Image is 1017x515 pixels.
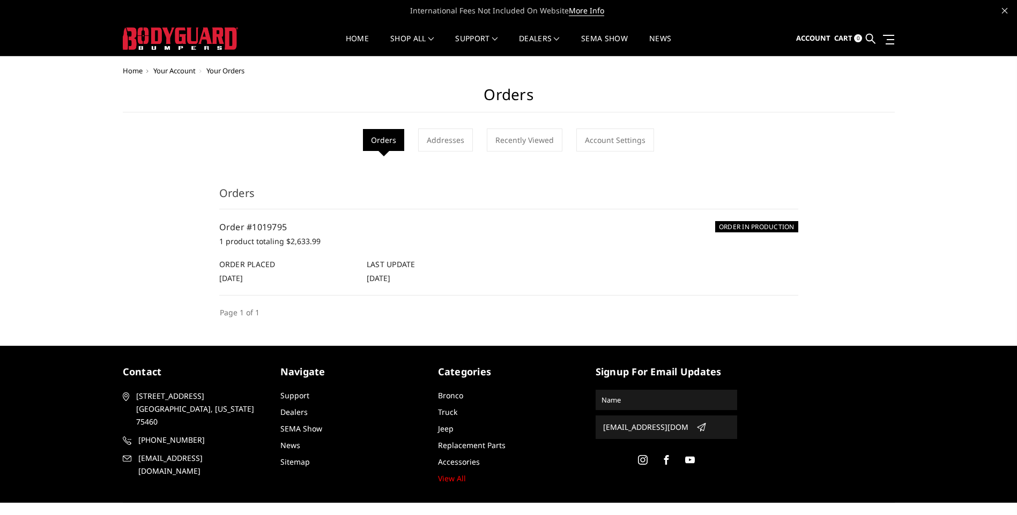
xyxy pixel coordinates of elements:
span: 0 [854,34,862,42]
p: 1 product totaling $2,633.99 [219,235,798,248]
a: SEMA Show [280,423,322,434]
span: [DATE] [367,273,390,283]
h3: Orders [219,185,798,209]
li: Orders [363,129,404,151]
a: [PHONE_NUMBER] [123,434,264,446]
a: Addresses [418,128,473,152]
h6: ORDER IN PRODUCTION [715,221,798,232]
a: Dealers [519,35,560,56]
a: News [280,440,300,450]
a: Order #1019795 [219,221,287,233]
a: Accessories [438,457,480,467]
span: [PHONE_NUMBER] [138,434,263,446]
span: Account [796,33,830,43]
a: Cart 0 [834,24,862,53]
a: Support [455,35,498,56]
a: Your Account [153,66,196,75]
span: [EMAIL_ADDRESS][DOMAIN_NAME] [138,452,263,478]
a: Truck [438,407,457,417]
a: shop all [390,35,434,56]
h5: Navigate [280,365,422,379]
h6: Order Placed [219,259,355,270]
a: Account Settings [576,128,654,152]
h1: Orders [123,86,895,112]
a: SEMA Show [581,35,628,56]
a: News [649,35,671,56]
a: Replacement Parts [438,440,506,450]
input: Name [597,391,736,408]
h5: signup for email updates [596,365,737,379]
span: [DATE] [219,273,243,283]
a: Sitemap [280,457,310,467]
a: Recently Viewed [487,128,562,152]
h5: contact [123,365,264,379]
h5: Categories [438,365,580,379]
a: Dealers [280,407,308,417]
a: Jeep [438,423,454,434]
a: Home [123,66,143,75]
a: More Info [569,5,604,16]
span: Your Orders [206,66,244,75]
a: Support [280,390,309,400]
a: View All [438,473,466,483]
a: Account [796,24,830,53]
a: Home [346,35,369,56]
li: Page 1 of 1 [219,306,260,319]
a: [EMAIL_ADDRESS][DOMAIN_NAME] [123,452,264,478]
input: Email [599,419,692,436]
img: BODYGUARD BUMPERS [123,27,238,50]
a: Bronco [438,390,463,400]
h6: Last Update [367,259,503,270]
span: [STREET_ADDRESS] [GEOGRAPHIC_DATA], [US_STATE] 75460 [136,390,261,428]
span: Cart [834,33,852,43]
